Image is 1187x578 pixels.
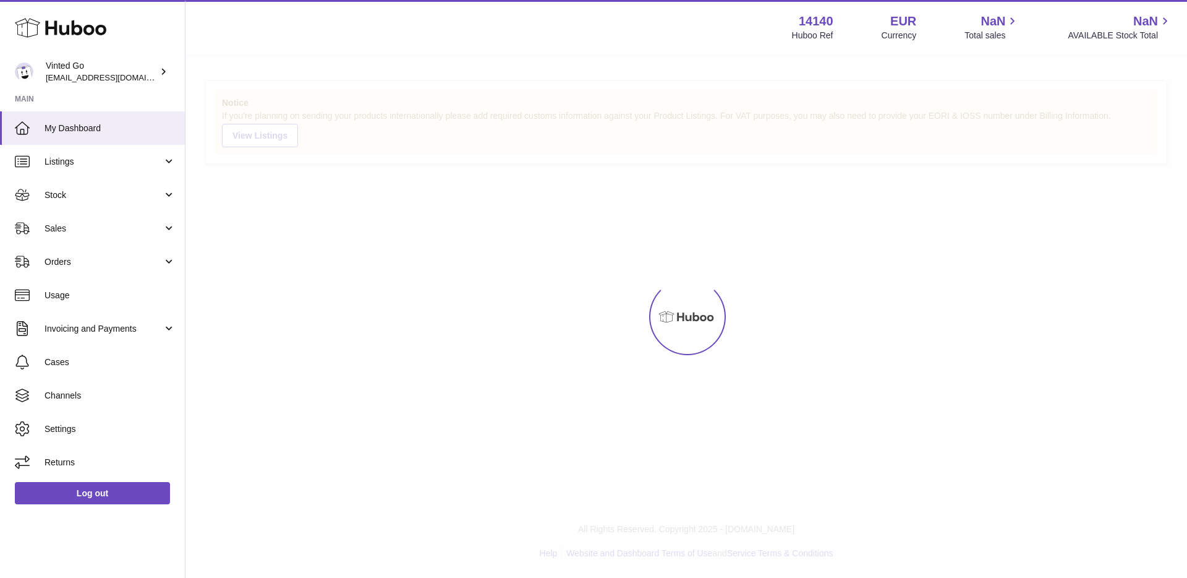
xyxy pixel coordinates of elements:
span: Channels [45,390,176,402]
a: NaN Total sales [964,13,1019,41]
a: NaN AVAILABLE Stock Total [1068,13,1172,41]
span: AVAILABLE Stock Total [1068,30,1172,41]
div: Vinted Go [46,60,157,84]
span: Sales [45,223,163,235]
div: Huboo Ref [792,30,833,41]
span: Returns [45,457,176,468]
span: Invoicing and Payments [45,323,163,335]
strong: EUR [890,13,916,30]
span: Usage [45,290,176,301]
span: Total sales [964,30,1019,41]
a: Log out [15,482,170,504]
span: Stock [45,189,163,201]
span: NaN [1133,13,1158,30]
span: Listings [45,156,163,168]
span: Orders [45,256,163,268]
span: My Dashboard [45,123,176,134]
div: Currency [882,30,917,41]
span: NaN [981,13,1005,30]
img: giedre.bartusyte@vinted.com [15,63,33,81]
span: Settings [45,423,176,435]
span: [EMAIL_ADDRESS][DOMAIN_NAME] [46,72,182,82]
span: Cases [45,356,176,368]
strong: 14140 [799,13,833,30]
